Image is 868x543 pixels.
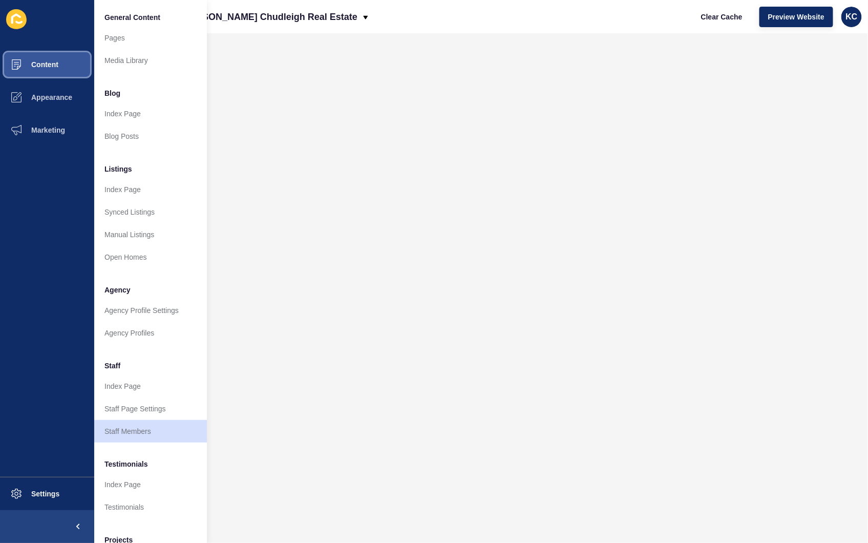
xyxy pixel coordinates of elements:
[104,459,148,469] span: Testimonials
[94,102,207,125] a: Index Page
[104,361,120,371] span: Staff
[94,299,207,322] a: Agency Profile Settings
[94,398,207,420] a: Staff Page Settings
[94,420,207,443] a: Staff Members
[104,285,131,295] span: Agency
[100,4,357,30] p: [PERSON_NAME] [PERSON_NAME] Chudleigh Real Estate
[701,12,743,22] span: Clear Cache
[692,7,751,27] button: Clear Cache
[104,164,132,174] span: Listings
[94,322,207,344] a: Agency Profiles
[94,375,207,398] a: Index Page
[94,223,207,246] a: Manual Listings
[94,201,207,223] a: Synced Listings
[94,246,207,268] a: Open Homes
[94,27,207,49] a: Pages
[94,496,207,518] a: Testimonials
[104,88,120,98] span: Blog
[759,7,833,27] button: Preview Website
[104,12,160,23] span: General Content
[845,12,857,22] span: KC
[768,12,824,22] span: Preview Website
[94,178,207,201] a: Index Page
[94,125,207,148] a: Blog Posts
[94,473,207,496] a: Index Page
[94,49,207,72] a: Media Library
